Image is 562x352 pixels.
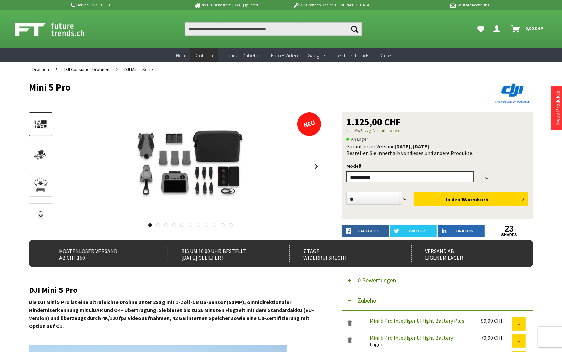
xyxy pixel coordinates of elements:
[411,245,519,262] div: Versand ab eigenem Lager
[289,245,397,262] div: 7 Tage Widerrufsrecht
[525,23,543,34] span: 0,00 CHF
[486,225,533,233] a: 23
[490,22,506,36] a: Dein Konto
[438,225,485,237] a: LinkedIn
[481,317,512,324] div: 99,90 CHF
[266,48,303,62] a: Foto + Video
[110,112,271,220] img: Mini 5 Pro
[370,334,453,341] a: Mini 5 Pro Intelligent Flight Battery
[185,22,362,36] input: Produkt, Marke, Kategorie, EAN, Artikelnummer…
[346,117,401,127] span: 1.125,00 CHF
[331,48,374,62] a: Technik-Trends
[374,48,397,62] a: Outlet
[271,52,298,59] span: Foto + Video
[342,317,358,328] img: Mini 5 Pro Intelligent Flight Battery Plus
[31,118,50,131] img: Vorschau: Mini 5 Pro
[342,225,389,237] a: facebook
[456,229,473,233] span: LinkedIn
[384,1,489,9] p: Kauf auf Rechnung
[365,128,399,133] a: zzgl. Versandkosten
[408,229,425,233] span: twitter
[346,143,528,156] div: Garantierter Versand Bestellen Sie innerhalb von dieses und andere Produkte.
[61,62,113,77] a: DJI Consumer Drohnen
[346,162,528,170] p: Modell:
[279,1,384,9] p: DJI Drohnen Dealer [GEOGRAPHIC_DATA]
[346,135,368,143] span: An Lager
[390,225,437,237] a: twitter
[474,22,488,36] a: Meine Favoriten
[493,82,533,104] img: DJI
[121,62,156,77] a: DJI Mini - Serie
[554,91,561,125] a: Neue Produkte
[414,192,528,206] button: In den Warenkorb
[461,196,488,203] span: Warenkorb
[446,196,460,203] span: In den
[176,52,185,59] span: Neu
[29,62,52,77] a: Drohnen
[171,48,190,62] a: Neu
[342,290,533,311] button: Zubehör
[190,48,218,62] a: Drohnen
[303,48,331,62] a: Gadgets
[46,245,153,262] div: Kostenloser Versand ab CHF 150
[342,270,533,290] button: 0 Bewertungen
[194,52,213,59] span: Drohnen
[174,1,279,9] p: Bis 16 Uhr bestellt, [DATE] geliefert.
[29,298,314,329] strong: Die DJI Mini 5 Pro ist eine ultraleichte Drohne unter 250 g mit 1-Zoll-CMOS-Sensor (50 MP), omnid...
[69,1,174,9] p: Hotline 032 511 11 03
[15,21,99,38] img: Shop Futuretrends - zur Startseite wechseln
[223,52,262,59] span: Drohnen Zubehör
[335,52,369,59] span: Technik-Trends
[342,334,358,345] img: Mini 5 Pro Intelligent Flight Battery
[370,317,464,324] a: Mini 5 Pro Intelligent Flight Battery Plus
[168,245,275,262] div: Bis um 16:00 Uhr bestellt [DATE] geliefert
[29,286,321,294] h2: DJI Mini 5 Pro
[486,233,533,237] a: shares
[481,334,512,341] div: 79,90 CHF
[395,143,429,150] b: [DATE], [DATE]
[346,127,528,135] p: inkl. MwSt.
[509,22,547,36] a: Warenkorb
[308,52,326,59] span: Gadgets
[348,22,362,36] button: Suchen
[364,334,476,348] div: Lager
[29,82,432,92] h1: Mini 5 Pro
[32,66,49,72] span: Drohnen
[218,48,266,62] a: Drohnen Zubehör
[378,52,393,59] span: Outlet
[124,66,153,72] span: DJI Mini - Serie
[358,229,379,233] span: facebook
[64,66,109,72] span: DJI Consumer Drohnen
